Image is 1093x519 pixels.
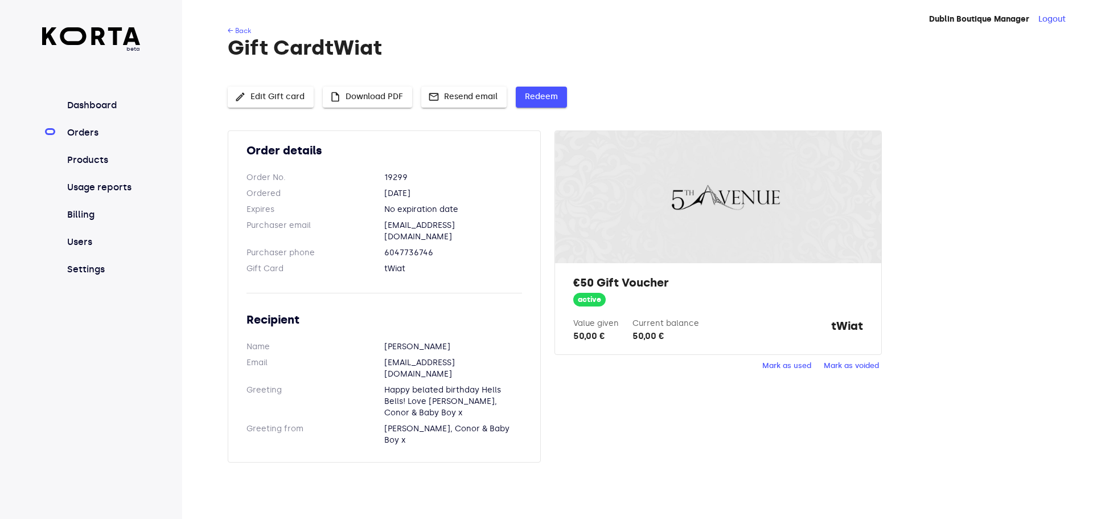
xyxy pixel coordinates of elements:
a: Billing [65,208,141,222]
dt: Purchaser phone [246,247,384,259]
dt: Purchaser email [246,220,384,243]
span: edit [235,91,246,103]
dd: 6047736746 [384,247,522,259]
dd: No expiration date [384,204,522,215]
strong: tWiat [831,318,863,343]
dt: Order No. [246,172,384,183]
h1: Gift Card tWiat [228,36,1045,59]
button: Redeem [516,87,567,108]
span: active [573,295,606,305]
span: insert_drive_file [330,91,341,103]
button: Edit Gift card [228,87,314,108]
h2: Order details [246,142,522,158]
span: mail [428,91,439,103]
a: Settings [65,263,141,276]
span: Mark as voided [824,359,879,373]
div: 50,00 € [632,329,699,343]
dd: [PERSON_NAME], Conor & Baby Boy x [384,423,522,446]
div: 50,00 € [573,329,619,343]
a: Products [65,153,141,167]
span: Mark as used [762,359,811,373]
a: Orders [65,126,141,140]
dt: Email [246,357,384,380]
span: Redeem [525,90,558,104]
h2: Recipient [246,312,522,328]
span: beta [42,45,141,53]
a: ← Back [228,27,251,35]
a: beta [42,27,141,53]
dd: 19299 [384,172,522,183]
button: Resend email [421,87,507,108]
button: Mark as voided [821,357,882,375]
dt: Name [246,341,384,353]
h2: €50 Gift Voucher [573,275,862,291]
label: Current balance [632,318,699,328]
button: Download PDF [323,87,412,108]
img: Korta [42,27,141,45]
label: Value given [573,318,619,328]
a: Edit Gift card [228,91,314,100]
span: Download PDF [332,90,403,104]
dt: Greeting [246,385,384,419]
a: Usage reports [65,181,141,194]
a: Users [65,235,141,249]
span: Resend email [430,90,498,104]
dt: Greeting from [246,423,384,446]
dt: Ordered [246,188,384,199]
dd: Happy belated birthday Hells Bells! Love [PERSON_NAME], Conor & Baby Boy x [384,385,522,419]
strong: Dublin Boutique Manager [929,14,1029,24]
dd: [EMAIL_ADDRESS][DOMAIN_NAME] [384,357,522,380]
span: Edit Gift card [237,90,305,104]
dd: [DATE] [384,188,522,199]
dt: Gift Card [246,263,384,275]
a: Dashboard [65,99,141,112]
dd: [EMAIL_ADDRESS][DOMAIN_NAME] [384,220,522,243]
button: Mark as used [759,357,814,375]
dd: tWiat [384,263,522,275]
button: Logout [1038,14,1066,25]
dt: Expires [246,204,384,215]
dd: [PERSON_NAME] [384,341,522,353]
